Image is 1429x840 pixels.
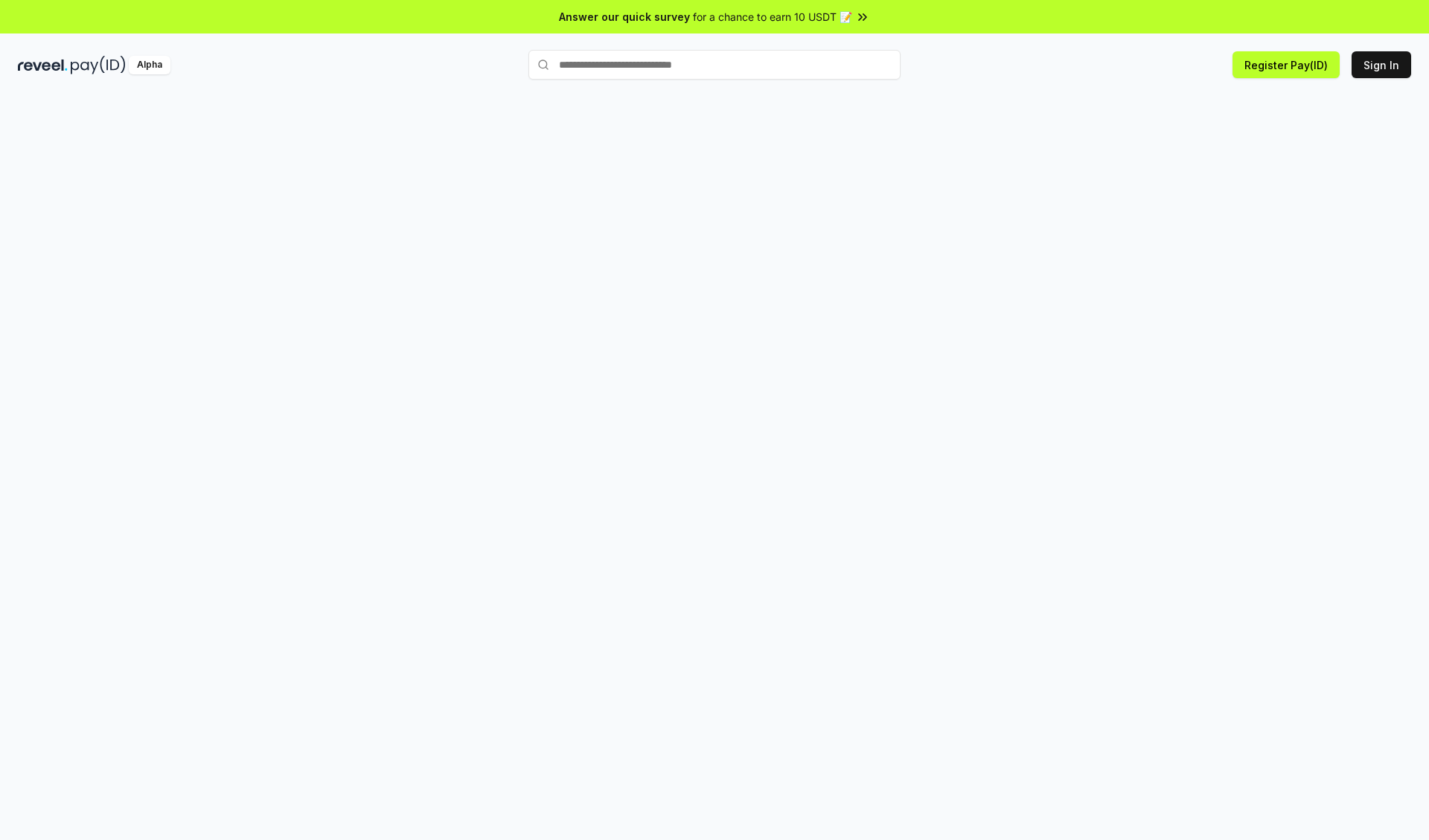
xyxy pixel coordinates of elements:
div: Alpha [129,56,170,74]
img: reveel_dark [18,56,68,74]
button: Sign In [1352,51,1411,78]
button: Register Pay(ID) [1233,51,1340,78]
img: pay_id [71,56,126,74]
span: Answer our quick survey [559,9,690,25]
span: for a chance to earn 10 USDT 📝 [693,9,852,25]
